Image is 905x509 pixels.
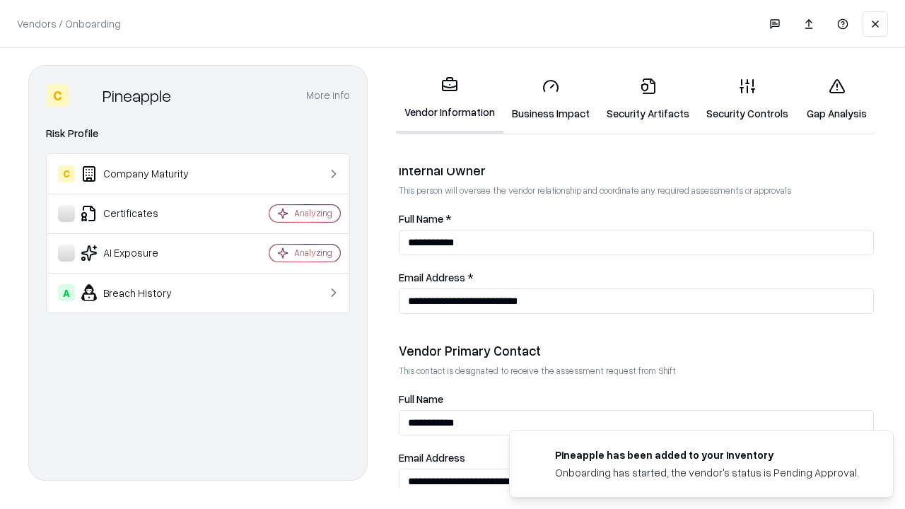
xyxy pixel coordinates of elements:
img: pineappleenergy.com [527,447,544,464]
div: Onboarding has started, the vendor's status is Pending Approval. [555,465,859,480]
label: Email Address [399,452,874,463]
div: Analyzing [294,207,332,219]
label: Full Name [399,394,874,404]
a: Security Controls [698,66,797,132]
div: Pineapple [103,84,171,107]
label: Full Name * [399,213,874,224]
p: This person will oversee the vendor relationship and coordinate any required assessments or appro... [399,185,874,197]
div: Internal Owner [399,162,874,179]
div: Company Maturity [58,165,227,182]
div: Certificates [58,205,227,222]
a: Gap Analysis [797,66,877,132]
div: AI Exposure [58,245,227,262]
img: Pineapple [74,84,97,107]
p: This contact is designated to receive the assessment request from Shift [399,365,874,377]
div: A [58,284,75,301]
a: Business Impact [503,66,598,132]
div: Vendor Primary Contact [399,342,874,359]
div: C [46,84,69,107]
div: Breach History [58,284,227,301]
div: Risk Profile [46,125,350,142]
a: Vendor Information [396,65,503,134]
a: Security Artifacts [598,66,698,132]
div: Pineapple has been added to your inventory [555,447,859,462]
div: Analyzing [294,247,332,259]
button: More info [306,83,350,108]
p: Vendors / Onboarding [17,16,121,31]
label: Email Address * [399,272,874,283]
div: C [58,165,75,182]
